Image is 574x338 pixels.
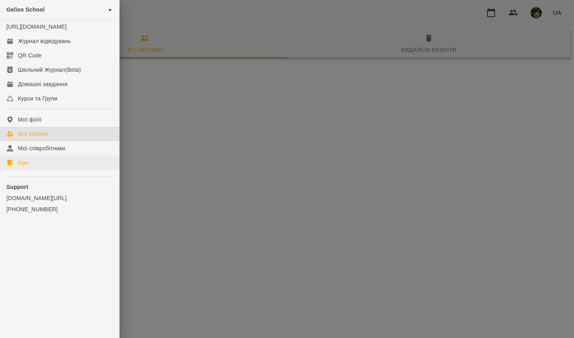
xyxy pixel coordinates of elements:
span: ► [108,6,113,13]
div: Домашні завдання [18,80,67,88]
div: QR Code [18,51,42,59]
div: Ігри [18,159,28,167]
div: Мої співробітники [18,144,65,152]
div: Шкільний Журнал(Beta) [18,66,81,74]
span: Gelios School [6,6,45,13]
a: [URL][DOMAIN_NAME] [6,24,67,30]
div: Журнал відвідувань [18,37,71,45]
a: [DOMAIN_NAME][URL] [6,194,113,202]
div: Мої філії [18,116,41,124]
p: Support [6,183,113,191]
div: Мої клієнти [18,130,48,138]
div: Курси та Групи [18,94,57,102]
a: [PHONE_NUMBER] [6,205,113,213]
